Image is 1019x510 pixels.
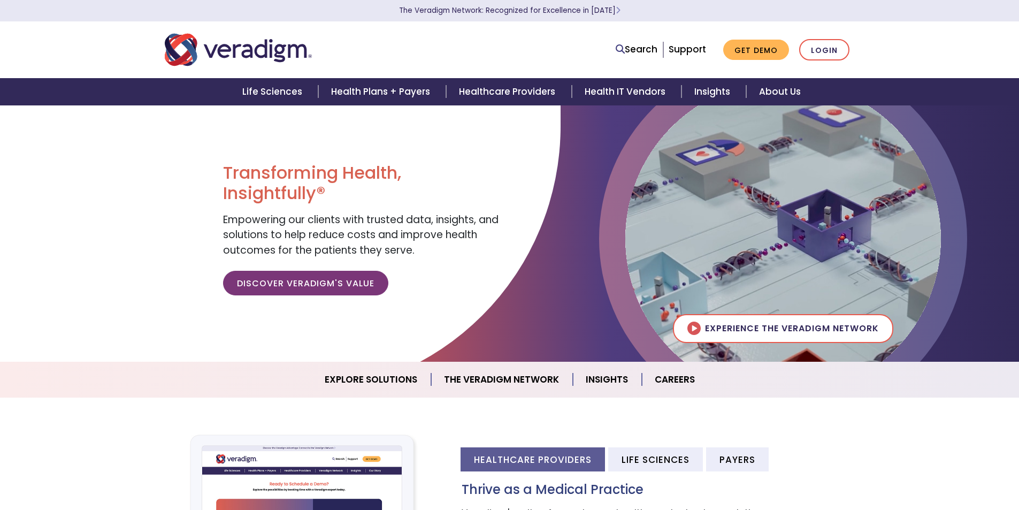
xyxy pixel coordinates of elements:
[799,39,849,61] a: Login
[223,163,501,204] h1: Transforming Health, Insightfully®
[399,5,620,16] a: The Veradigm Network: Recognized for Excellence in [DATE]Learn More
[446,78,571,105] a: Healthcare Providers
[461,447,605,471] li: Healthcare Providers
[318,78,446,105] a: Health Plans + Payers
[223,212,499,257] span: Empowering our clients with trusted data, insights, and solutions to help reduce costs and improv...
[462,482,855,498] h3: Thrive as a Medical Practice
[431,366,573,393] a: The Veradigm Network
[642,366,708,393] a: Careers
[616,5,620,16] span: Learn More
[723,40,789,60] a: Get Demo
[223,271,388,295] a: Discover Veradigm's Value
[573,366,642,393] a: Insights
[669,43,706,56] a: Support
[616,42,657,57] a: Search
[608,447,703,471] li: Life Sciences
[165,32,312,67] img: Veradigm logo
[746,78,814,105] a: About Us
[312,366,431,393] a: Explore Solutions
[681,78,746,105] a: Insights
[706,447,769,471] li: Payers
[229,78,318,105] a: Life Sciences
[572,78,681,105] a: Health IT Vendors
